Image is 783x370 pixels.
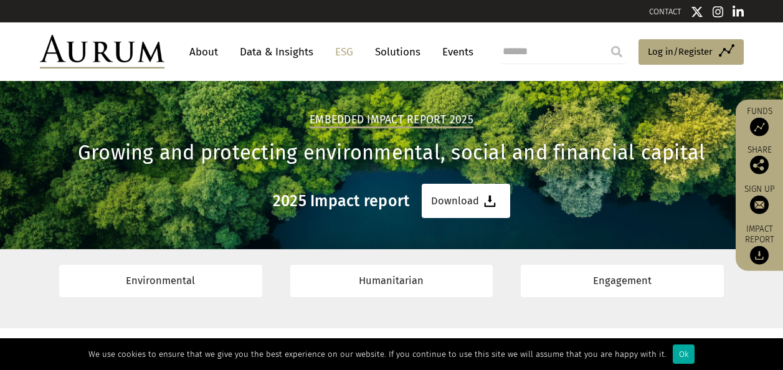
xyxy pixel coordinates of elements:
div: Share [742,146,777,174]
a: Events [436,40,473,64]
img: Share this post [750,156,769,174]
a: ESG [329,40,359,64]
a: Log in/Register [638,39,744,65]
img: Twitter icon [691,6,703,18]
h1: Growing and protecting environmental, social and financial capital [40,141,744,165]
img: Access Funds [750,118,769,136]
a: Download [422,184,510,218]
a: Funds [742,106,777,136]
a: CONTACT [649,7,681,16]
a: Data & Insights [234,40,320,64]
h3: 2025 Impact report [273,192,410,211]
a: About [183,40,224,64]
div: Ok [673,344,695,364]
a: Impact report [742,224,777,265]
input: Submit [604,39,629,64]
h2: Embedded Impact report 2025 [310,113,473,128]
a: Environmental [59,265,262,296]
img: Aurum [40,35,164,69]
a: Humanitarian [290,265,493,296]
img: Linkedin icon [733,6,744,18]
a: Solutions [369,40,427,64]
a: Sign up [742,184,777,214]
img: Instagram icon [713,6,724,18]
a: Engagement [521,265,724,296]
span: Log in/Register [648,44,713,59]
img: Sign up to our newsletter [750,196,769,214]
